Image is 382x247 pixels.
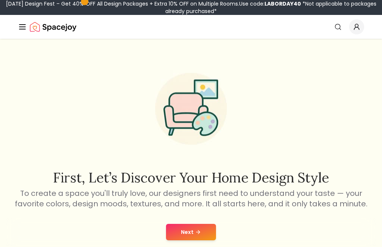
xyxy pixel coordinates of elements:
a: Spacejoy [30,19,76,34]
img: Start Style Quiz Illustration [143,61,239,157]
img: Spacejoy Logo [30,19,76,34]
h2: First, let’s discover your home design style [6,170,376,185]
nav: Global [18,15,364,39]
p: To create a space you'll truly love, our designers first need to understand your taste — your fav... [6,188,376,209]
button: Next [166,224,216,240]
